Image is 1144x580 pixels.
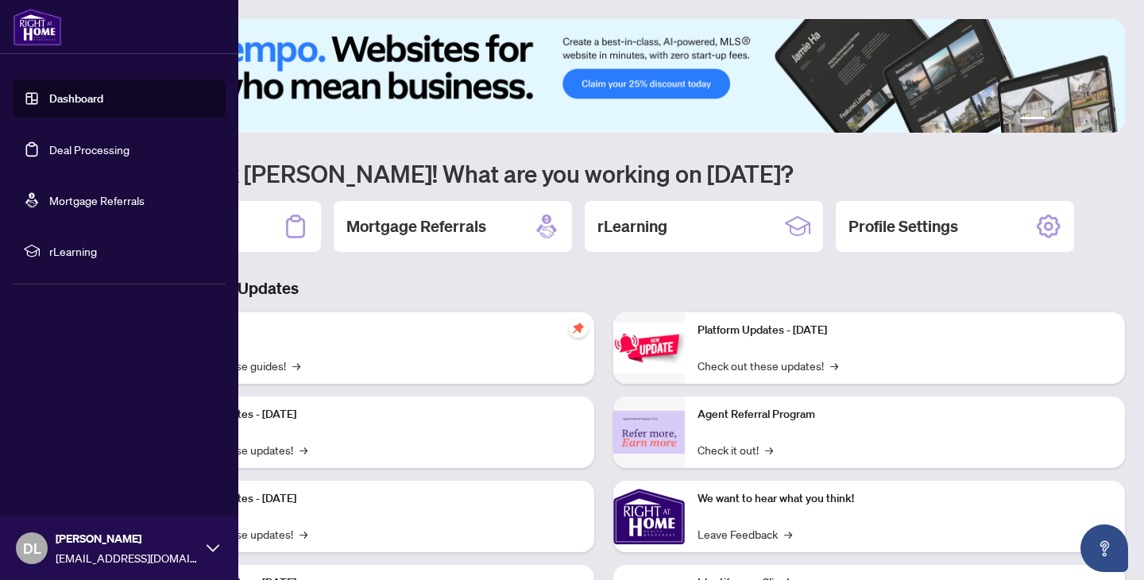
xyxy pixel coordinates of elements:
[698,357,838,374] a: Check out these updates!→
[698,322,1112,339] p: Platform Updates - [DATE]
[167,406,582,423] p: Platform Updates - [DATE]
[1090,117,1096,123] button: 5
[167,490,582,508] p: Platform Updates - [DATE]
[784,525,792,543] span: →
[83,158,1125,188] h1: Welcome back [PERSON_NAME]! What are you working on [DATE]?
[300,525,307,543] span: →
[698,490,1112,508] p: We want to hear what you think!
[1065,117,1071,123] button: 3
[13,8,62,46] img: logo
[1052,117,1058,123] button: 2
[613,481,685,552] img: We want to hear what you think!
[698,525,792,543] a: Leave Feedback→
[1103,117,1109,123] button: 6
[613,411,685,454] img: Agent Referral Program
[613,323,685,373] img: Platform Updates - June 23, 2025
[292,357,300,374] span: →
[698,441,773,458] a: Check it out!→
[167,322,582,339] p: Self-Help
[83,277,1125,300] h3: Brokerage & Industry Updates
[569,319,588,338] span: pushpin
[830,357,838,374] span: →
[49,91,103,106] a: Dashboard
[597,215,667,238] h2: rLearning
[1080,524,1128,572] button: Open asap
[1020,117,1045,123] button: 1
[56,530,199,547] span: [PERSON_NAME]
[1077,117,1084,123] button: 4
[23,537,41,559] span: DL
[346,215,486,238] h2: Mortgage Referrals
[49,142,129,157] a: Deal Processing
[49,242,214,260] span: rLearning
[56,549,199,566] span: [EMAIL_ADDRESS][DOMAIN_NAME]
[300,441,307,458] span: →
[848,215,958,238] h2: Profile Settings
[49,193,145,207] a: Mortgage Referrals
[765,441,773,458] span: →
[83,19,1125,133] img: Slide 0
[698,406,1112,423] p: Agent Referral Program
